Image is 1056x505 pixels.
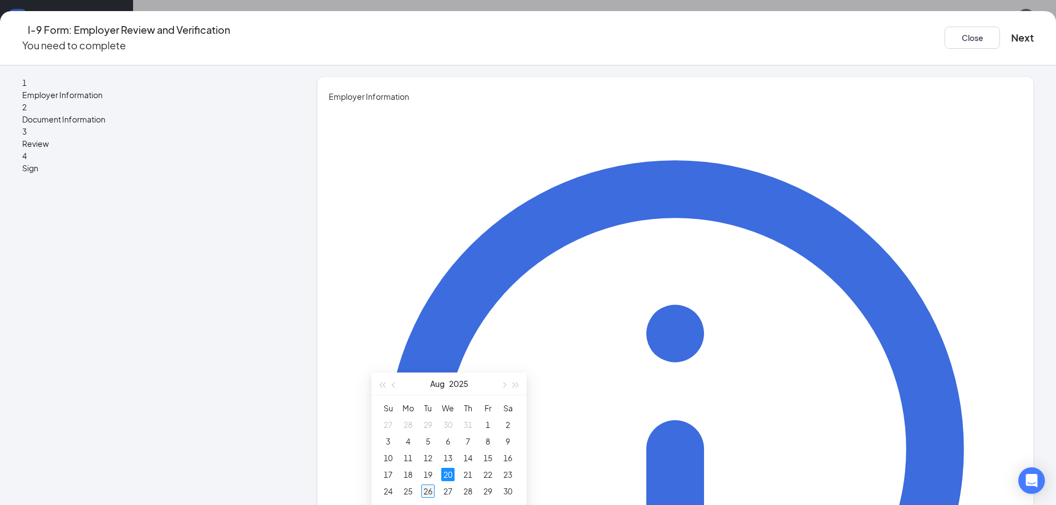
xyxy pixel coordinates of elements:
button: Next [1011,30,1034,45]
td: 2025-08-09 [498,433,518,450]
span: 2 [22,102,27,112]
button: Close [945,27,1000,49]
div: 18 [401,468,415,481]
div: 28 [401,418,415,431]
div: 11 [401,451,415,465]
td: 2025-07-27 [378,416,398,433]
span: Employer Information [22,89,275,101]
div: 12 [421,451,435,465]
p: You need to complete [22,38,230,53]
div: 3 [381,435,395,448]
td: 2025-08-16 [498,450,518,466]
div: 31 [461,418,475,431]
span: Employer Information [329,90,1022,103]
div: 30 [501,484,514,498]
div: 20 [441,468,455,481]
th: Tu [418,400,438,416]
div: 26 [421,484,435,498]
div: 22 [481,468,494,481]
div: 5 [421,435,435,448]
div: 27 [441,484,455,498]
td: 2025-08-07 [458,433,478,450]
td: 2025-08-20 [438,466,458,483]
div: 21 [461,468,475,481]
div: 14 [461,451,475,465]
div: Open Intercom Messenger [1018,467,1045,494]
td: 2025-08-15 [478,450,498,466]
td: 2025-08-21 [458,466,478,483]
th: Th [458,400,478,416]
div: 9 [501,435,514,448]
div: 7 [461,435,475,448]
td: 2025-08-06 [438,433,458,450]
div: 19 [421,468,435,481]
span: 4 [22,151,27,161]
td: 2025-08-30 [498,483,518,499]
div: 2 [501,418,514,431]
td: 2025-08-23 [498,466,518,483]
div: 1 [481,418,494,431]
td: 2025-08-29 [478,483,498,499]
td: 2025-08-26 [418,483,438,499]
th: Fr [478,400,498,416]
td: 2025-08-05 [418,433,438,450]
div: 8 [481,435,494,448]
td: 2025-08-02 [498,416,518,433]
th: Mo [398,400,418,416]
div: 30 [441,418,455,431]
td: 2025-08-25 [398,483,418,499]
th: We [438,400,458,416]
div: 10 [381,451,395,465]
td: 2025-08-18 [398,466,418,483]
div: 24 [381,484,395,498]
div: 23 [501,468,514,481]
span: Sign [22,162,275,174]
div: 16 [501,451,514,465]
td: 2025-08-01 [478,416,498,433]
td: 2025-08-08 [478,433,498,450]
td: 2025-08-27 [438,483,458,499]
td: 2025-07-28 [398,416,418,433]
td: 2025-08-10 [378,450,398,466]
td: 2025-07-31 [458,416,478,433]
td: 2025-08-24 [378,483,398,499]
td: 2025-08-28 [458,483,478,499]
td: 2025-08-14 [458,450,478,466]
td: 2025-08-11 [398,450,418,466]
td: 2025-08-03 [378,433,398,450]
div: 13 [441,451,455,465]
span: 3 [22,126,27,136]
div: 6 [441,435,455,448]
div: 28 [461,484,475,498]
td: 2025-08-19 [418,466,438,483]
h4: I-9 Form: Employer Review and Verification [28,22,230,38]
span: Review [22,137,275,150]
td: 2025-08-13 [438,450,458,466]
th: Sa [498,400,518,416]
span: Document Information [22,113,275,125]
button: Aug [430,373,445,395]
div: 17 [381,468,395,481]
td: 2025-07-30 [438,416,458,433]
div: 29 [481,484,494,498]
span: 1 [22,78,27,88]
td: 2025-08-04 [398,433,418,450]
td: 2025-08-22 [478,466,498,483]
button: 2025 [449,373,468,395]
div: 29 [421,418,435,431]
td: 2025-08-12 [418,450,438,466]
div: 27 [381,418,395,431]
div: 25 [401,484,415,498]
td: 2025-07-29 [418,416,438,433]
th: Su [378,400,398,416]
td: 2025-08-17 [378,466,398,483]
div: 15 [481,451,494,465]
div: 4 [401,435,415,448]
